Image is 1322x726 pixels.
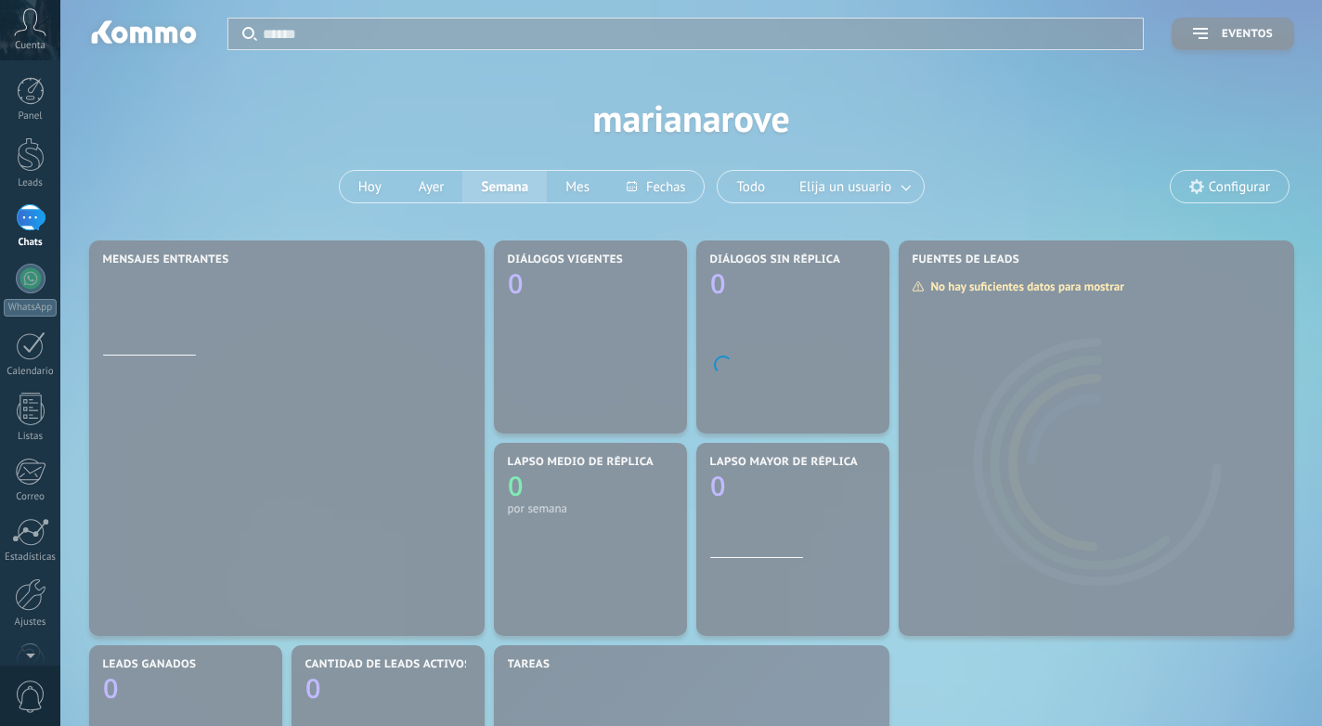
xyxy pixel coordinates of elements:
div: Ajustes [4,616,58,629]
div: Panel [4,110,58,123]
div: WhatsApp [4,299,57,317]
div: Chats [4,237,58,249]
div: Correo [4,491,58,503]
div: Calendario [4,366,58,378]
span: Cuenta [15,40,45,52]
div: Leads [4,177,58,189]
div: Listas [4,431,58,443]
div: Estadísticas [4,551,58,564]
